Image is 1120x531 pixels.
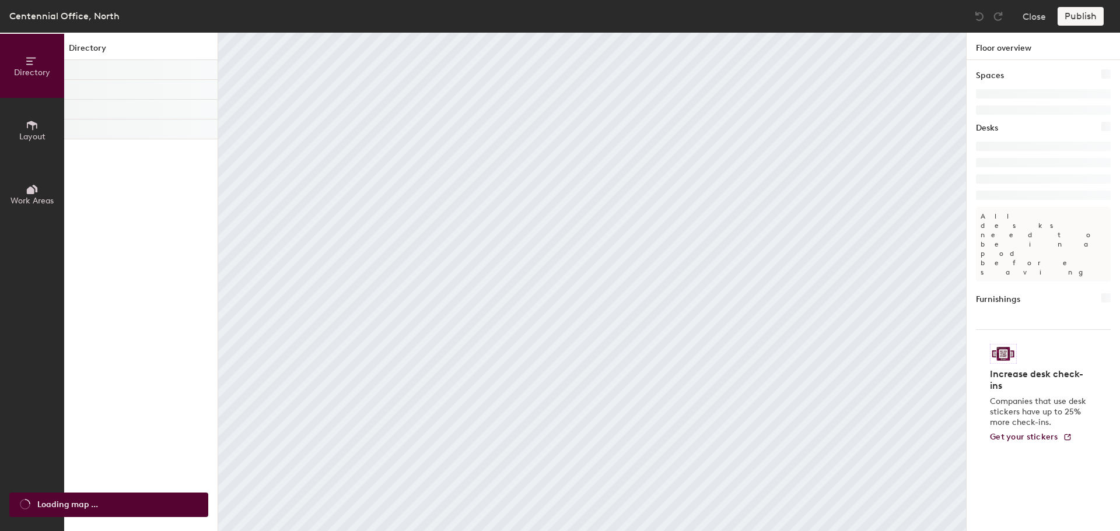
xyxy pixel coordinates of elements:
[967,33,1120,60] h1: Floor overview
[976,207,1111,282] p: All desks need to be in a pod before saving
[14,68,50,78] span: Directory
[990,368,1090,392] h4: Increase desk check-ins
[992,10,1004,22] img: Redo
[976,69,1004,82] h1: Spaces
[10,196,54,206] span: Work Areas
[990,432,1058,442] span: Get your stickers
[9,9,120,23] div: Centennial Office, North
[218,33,966,531] canvas: Map
[974,10,985,22] img: Undo
[1023,7,1046,26] button: Close
[990,432,1072,442] a: Get your stickers
[990,396,1090,428] p: Companies that use desk stickers have up to 25% more check-ins.
[19,132,45,142] span: Layout
[976,122,998,135] h1: Desks
[976,293,1020,306] h1: Furnishings
[64,42,218,60] h1: Directory
[37,498,98,511] span: Loading map ...
[990,344,1017,364] img: Sticker logo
